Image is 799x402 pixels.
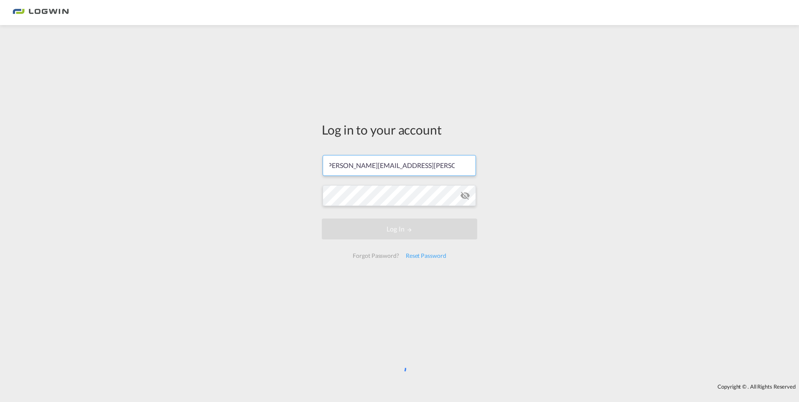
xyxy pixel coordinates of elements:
[13,3,69,22] img: bc73a0e0d8c111efacd525e4c8ad7d32.png
[322,219,477,239] button: LOGIN
[349,248,402,263] div: Forgot Password?
[402,248,450,263] div: Reset Password
[460,191,470,201] md-icon: icon-eye-off
[323,155,476,176] input: Enter email/phone number
[322,121,477,138] div: Log in to your account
